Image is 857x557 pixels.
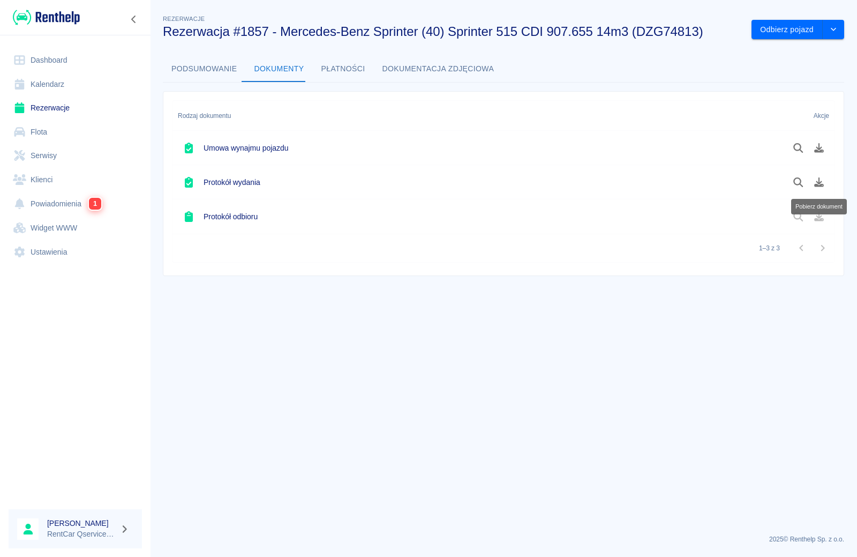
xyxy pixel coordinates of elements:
[9,240,142,264] a: Ustawienia
[374,56,503,82] button: Dokumentacja zdjęciowa
[313,56,374,82] button: Płatności
[126,12,142,26] button: Zwiń nawigację
[89,198,101,210] span: 1
[163,16,205,22] span: Rezerwacje
[814,101,829,131] div: Akcje
[163,534,844,544] p: 2025 © Renthelp Sp. z o.o.
[47,518,116,529] h6: [PERSON_NAME]
[163,56,246,82] button: Podsumowanie
[823,20,844,40] button: drop-down
[204,143,288,153] h6: Umowa wynajmu pojazdu
[246,56,313,82] button: Dokumenty
[788,173,809,191] button: Podgląd dokumentu
[772,101,835,131] div: Akcje
[9,48,142,72] a: Dashboard
[809,173,830,191] button: Pobierz dokument
[9,216,142,240] a: Widget WWW
[47,529,116,540] p: RentCar Qservice Damar Parts
[204,211,258,222] h6: Protokół odbioru
[9,120,142,144] a: Flota
[9,96,142,120] a: Rezerwacje
[751,20,823,40] button: Odbierz pojazd
[788,139,809,157] button: Podgląd dokumentu
[204,177,260,188] h6: Protokół wydania
[163,24,743,39] h3: Rezerwacja #1857 - Mercedes-Benz Sprinter (40) Sprinter 515 CDI 907.655 14m3 (DZG74813)
[9,144,142,168] a: Serwisy
[178,101,231,131] div: Rodzaj dokumentu
[9,9,80,26] a: Renthelp logo
[9,72,142,96] a: Kalendarz
[9,191,142,216] a: Powiadomienia1
[809,139,830,157] button: Pobierz dokument
[791,199,847,214] div: Pobierz dokument
[759,243,780,253] p: 1–3 z 3
[9,168,142,192] a: Klienci
[13,9,80,26] img: Renthelp logo
[172,101,772,131] div: Rodzaj dokumentu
